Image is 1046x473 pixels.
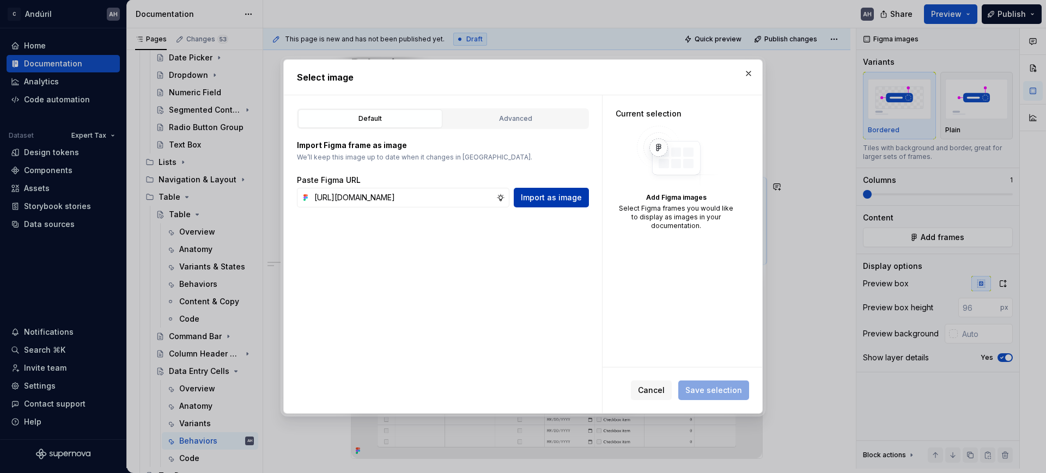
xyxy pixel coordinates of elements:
[638,385,665,396] span: Cancel
[631,380,672,400] button: Cancel
[447,113,584,124] div: Advanced
[514,188,589,207] button: Import as image
[616,193,737,202] div: Add Figma images
[616,204,737,230] div: Select Figma frames you would like to display as images in your documentation.
[297,153,589,162] p: We’ll keep this image up to date when it changes in [GEOGRAPHIC_DATA].
[297,140,589,151] p: Import Figma frame as image
[302,113,439,124] div: Default
[310,188,496,207] input: https://figma.com/file...
[297,71,749,84] h2: Select image
[616,108,737,119] div: Current selection
[521,192,582,203] span: Import as image
[297,175,361,186] label: Paste Figma URL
